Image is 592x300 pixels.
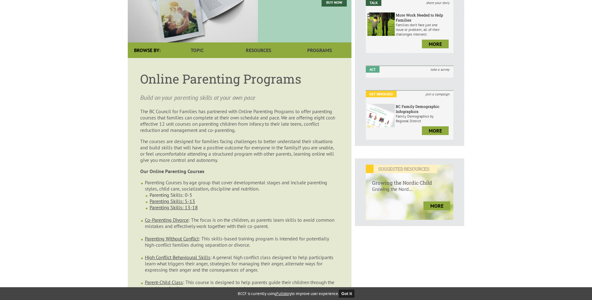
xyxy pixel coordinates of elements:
[366,165,437,173] em: SUGGESTED RESOURCES
[228,42,289,58] a: Resources
[140,108,339,133] p: The BC Council for Families has partnered with Online Parenting Programs to offer parenting cours...
[396,22,452,36] p: Families don’t face just one issue or problem; all of their challenges intersect.
[145,217,189,223] a: Co-Parenting Divorce
[140,144,334,163] span: If you are unable, or feel uncomfortable attending a structured program with other parents, learn...
[145,217,339,235] li: : The focus is on the children, as parents learn skills to avoid common mistakes and effectively ...
[145,235,199,242] a: Parenting Without Conflict
[150,192,192,198] a: Parenting Skills: 0-5
[145,254,210,260] a: High Conflict Behavioural Skills
[140,168,204,174] strong: Our Online Parenting Courses
[167,42,228,58] a: Topic
[145,279,183,285] a: Parent-Child Class
[423,201,450,210] a: more
[140,138,339,163] p: The courses are designed for families facing challenges to better understand their situations and...
[422,91,453,97] i: join a campaign
[366,186,453,198] p: Growing the Nord...
[339,290,355,298] button: Got it
[422,40,449,48] a: more
[150,198,195,204] a: Parenting Skills: 5-13
[427,66,453,73] i: take a survey
[366,66,380,73] em: Act
[145,254,339,279] li: : A general high conflict class designed to help participants learn what triggers their anger, st...
[128,42,167,58] div: Browse By:
[145,235,339,254] li: : This skills-based training program is intended for potentially high-conflict families during se...
[366,91,397,97] em: Get Involved
[396,104,452,114] h6: BC Family Demographic Infographics
[150,204,198,210] a: Parenting Skills: 13-18
[140,93,339,102] p: Build on your parenting skills at your own pace
[145,179,339,217] li: Parenting Courses by age group that cover developmental stages and include parenting styles, chil...
[276,291,291,296] a: Fullstory
[366,173,453,186] h6: Growing the Nordic Child
[422,126,449,135] a: more
[396,114,452,123] p: Family Demographics by Regional District
[396,12,452,22] h6: More Work Needed to Help Families
[145,279,339,298] li: : This course is designed to help parents guide their children through the transition of a divorc...
[140,70,339,87] h1: Online Parenting Programs
[289,42,350,58] a: Programs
